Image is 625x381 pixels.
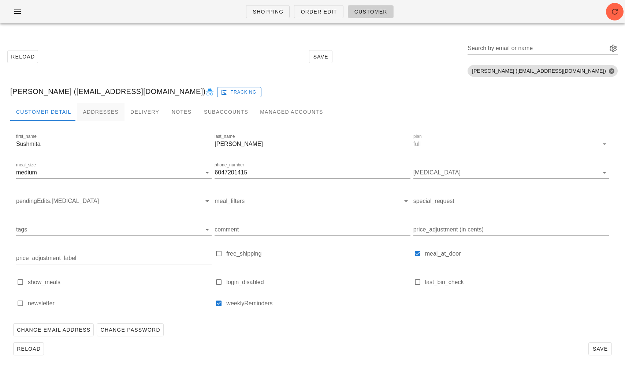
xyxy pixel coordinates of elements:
[28,300,212,307] label: newsletter
[217,86,261,97] a: Tracking
[77,103,124,121] div: Addresses
[16,167,212,178] div: meal_sizemedium
[16,162,36,168] label: meal_size
[226,279,410,286] label: login_disabled
[413,167,609,178] div: [MEDICAL_DATA]
[588,342,612,355] button: Save
[28,279,212,286] label: show_meals
[309,50,332,63] button: Save
[294,5,343,18] a: Order Edit
[16,195,212,207] div: pendingEdits.[MEDICAL_DATA]
[609,44,618,53] button: Search by email or name appended action
[254,103,329,121] div: Managed Accounts
[222,89,257,95] span: Tracking
[7,50,38,63] button: Reload
[246,5,290,18] a: Shopping
[425,279,609,286] label: last_bin_check
[217,87,261,97] button: Tracking
[312,54,329,60] span: Save
[226,250,410,257] label: free_shipping
[16,134,37,139] label: first_name
[16,224,212,235] div: tags
[97,323,163,336] button: Change Password
[16,169,37,176] div: medium
[608,68,615,74] button: Close
[215,195,410,207] div: meal_filters
[124,103,165,121] div: Delivery
[215,162,244,168] label: phone_number
[16,346,41,352] span: Reload
[198,103,254,121] div: Subaccounts
[592,346,609,352] span: Save
[16,327,90,333] span: Change Email Address
[4,80,621,103] div: [PERSON_NAME] ([EMAIL_ADDRESS][DOMAIN_NAME])
[13,323,94,336] button: Change Email Address
[425,250,609,257] label: meal_at_door
[100,327,160,333] span: Change Password
[413,138,609,150] div: planfull
[215,134,235,139] label: last_name
[300,9,337,15] span: Order Edit
[348,5,394,18] a: Customer
[226,300,410,307] label: weeklyReminders
[11,54,35,60] span: Reload
[413,134,422,139] label: plan
[472,65,613,77] span: [PERSON_NAME] ([EMAIL_ADDRESS][DOMAIN_NAME])
[165,103,198,121] div: Notes
[10,103,77,121] div: Customer Detail
[13,342,44,355] button: Reload
[252,9,283,15] span: Shopping
[354,9,387,15] span: Customer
